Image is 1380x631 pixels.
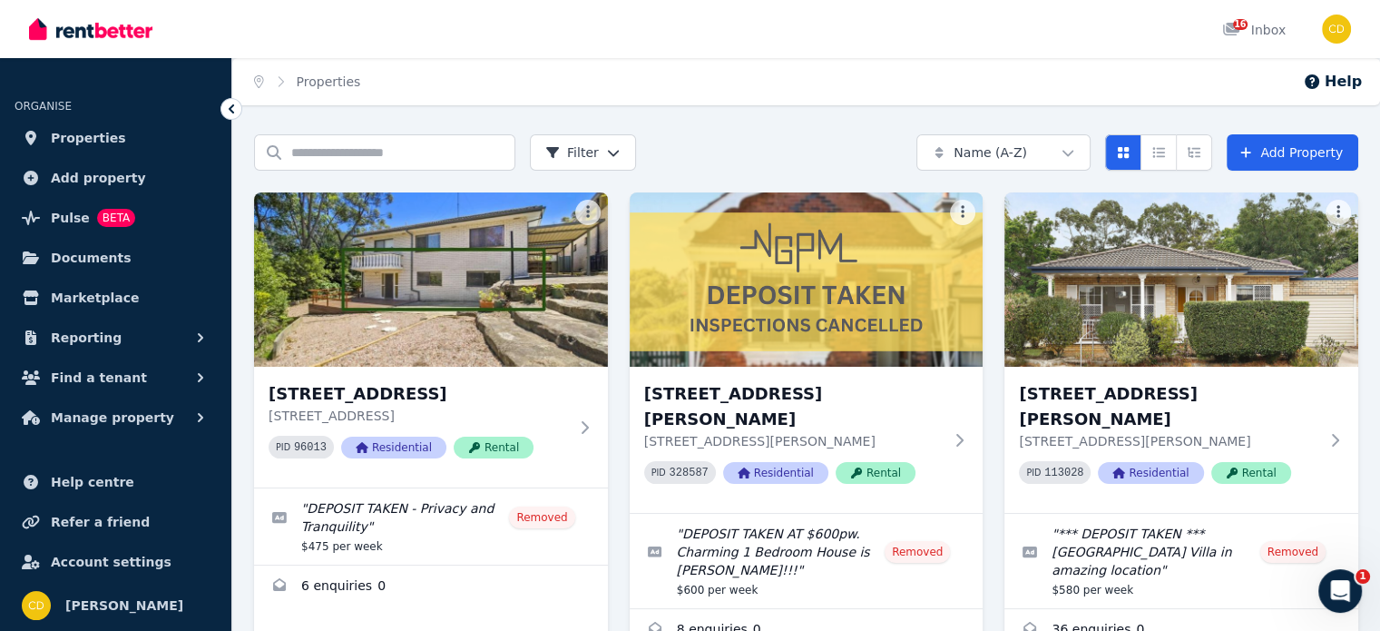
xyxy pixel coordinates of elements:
img: 1/5 Kings Road, Brighton-Le-Sands [1004,192,1358,367]
code: 113028 [1044,467,1083,479]
img: Chris Dimitropoulos [1322,15,1351,44]
span: Refer a friend [51,511,150,533]
a: Marketplace [15,280,217,316]
div: View options [1105,134,1212,171]
small: PID [1026,468,1041,478]
small: PID [276,442,290,452]
span: Marketplace [51,287,139,309]
button: Card view [1105,134,1141,171]
button: Find a tenant [15,360,217,396]
span: ORGANISE [15,100,72,113]
span: Reporting [51,327,122,349]
span: Help centre [51,471,134,493]
a: Documents [15,240,217,276]
button: More options [1326,200,1351,225]
span: Rental [1211,462,1291,484]
span: Rental [454,437,533,458]
span: Properties [51,127,126,149]
button: Compact list view [1140,134,1177,171]
span: Documents [51,247,132,269]
span: [PERSON_NAME] [65,595,183,616]
button: Filter [530,134,636,171]
span: Residential [723,462,828,484]
button: Expanded list view [1176,134,1212,171]
img: Chris Dimitropoulos [22,591,51,620]
img: RentBetter [29,15,152,43]
p: [STREET_ADDRESS] [269,407,568,425]
a: Refer a friend [15,504,217,540]
span: Residential [341,437,446,458]
a: Account settings [15,544,217,580]
h3: [STREET_ADDRESS] [269,381,568,407]
small: PID [651,468,666,478]
iframe: Intercom live chat [1318,569,1362,613]
code: 328587 [670,467,709,479]
a: 1/5 Kings Road, Brighton-Le-Sands[STREET_ADDRESS][PERSON_NAME][STREET_ADDRESS][PERSON_NAME]PID 11... [1004,192,1358,513]
a: PulseBETA [15,200,217,236]
span: Find a tenant [51,367,147,389]
a: Edit listing: *** DEPOSIT TAKEN *** Unique Bayside Villa in amazing location [1004,514,1358,608]
a: Add Property [1227,134,1358,171]
a: Edit listing: DEPOSIT TAKEN AT $600pw. Charming 1 Bedroom House is Lilyfield!!! [630,514,984,608]
nav: Breadcrumb [232,58,382,105]
a: Add property [15,160,217,196]
span: 16 [1233,19,1248,30]
code: 96013 [294,441,327,454]
span: Filter [545,143,599,162]
a: Help centre [15,464,217,500]
span: 1 [1356,569,1370,584]
button: Manage property [15,399,217,436]
a: Enquiries for 1/1A Neptune Street, Padstow [254,566,608,609]
a: Edit listing: DEPOSIT TAKEN - Privacy and Tranquility [254,488,608,565]
img: 1/1A Neptune Street, Padstow [254,192,608,367]
img: 1/2 Eric Street, Lilyfield [630,192,984,367]
p: [STREET_ADDRESS][PERSON_NAME] [644,432,944,450]
button: Name (A-Z) [916,134,1091,171]
span: BETA [97,209,135,227]
h3: [STREET_ADDRESS][PERSON_NAME] [644,381,944,432]
button: More options [575,200,601,225]
span: Rental [836,462,915,484]
button: More options [950,200,975,225]
h3: [STREET_ADDRESS][PERSON_NAME] [1019,381,1318,432]
div: Inbox [1222,21,1286,39]
span: Residential [1098,462,1203,484]
p: [STREET_ADDRESS][PERSON_NAME] [1019,432,1318,450]
span: Pulse [51,207,90,229]
button: Help [1303,71,1362,93]
a: 1/1A Neptune Street, Padstow[STREET_ADDRESS][STREET_ADDRESS]PID 96013ResidentialRental [254,192,608,488]
a: Properties [297,74,361,89]
button: Reporting [15,320,217,356]
a: 1/2 Eric Street, Lilyfield[STREET_ADDRESS][PERSON_NAME][STREET_ADDRESS][PERSON_NAME]PID 328587Res... [630,192,984,513]
span: Add property [51,167,146,189]
span: Manage property [51,407,174,429]
span: Account settings [51,551,171,573]
a: Properties [15,120,217,156]
span: Name (A-Z) [954,143,1027,162]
